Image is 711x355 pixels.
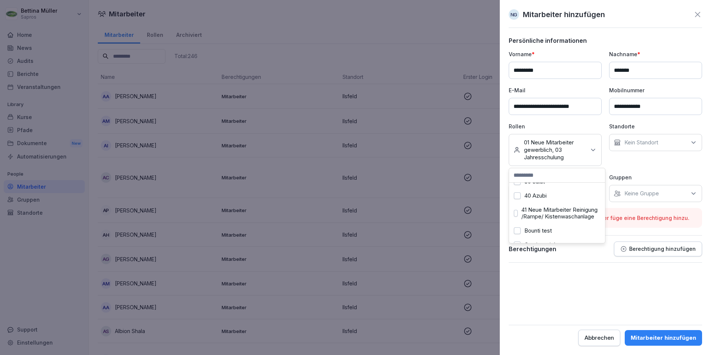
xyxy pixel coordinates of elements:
[509,86,602,94] p: E-Mail
[524,242,555,248] label: Gewinnspiel
[509,122,602,130] p: Rollen
[578,330,620,346] button: Abbrechen
[624,139,658,146] p: Kein Standort
[524,227,552,234] label: Bounti test
[609,173,702,181] p: Gruppen
[625,330,702,346] button: Mitarbeiter hinzufügen
[624,190,659,197] p: Keine Gruppe
[631,334,696,342] div: Mitarbeiter hinzufügen
[629,246,696,252] p: Berechtigung hinzufügen
[509,37,702,44] p: Persönliche informationen
[609,86,702,94] p: Mobilnummer
[523,9,605,20] p: Mitarbeiter hinzufügen
[614,242,702,256] button: Berechtigung hinzufügen
[509,9,519,20] div: NG
[609,50,702,58] p: Nachname
[524,192,547,199] label: 40 Azubi
[509,50,602,58] p: Vorname
[521,207,600,220] label: 41 Neue Mitarbeiter Reinigung /Rampe/ Kistenwaschanlage
[515,214,696,222] p: Bitte wähle einen Standort aus oder füge eine Berechtigung hinzu.
[524,139,586,161] p: 01 Neue Mitarbeiter gewerblich, 03 Jahresschulung
[585,334,614,342] div: Abbrechen
[509,245,556,253] p: Berechtigungen
[609,122,702,130] p: Standorte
